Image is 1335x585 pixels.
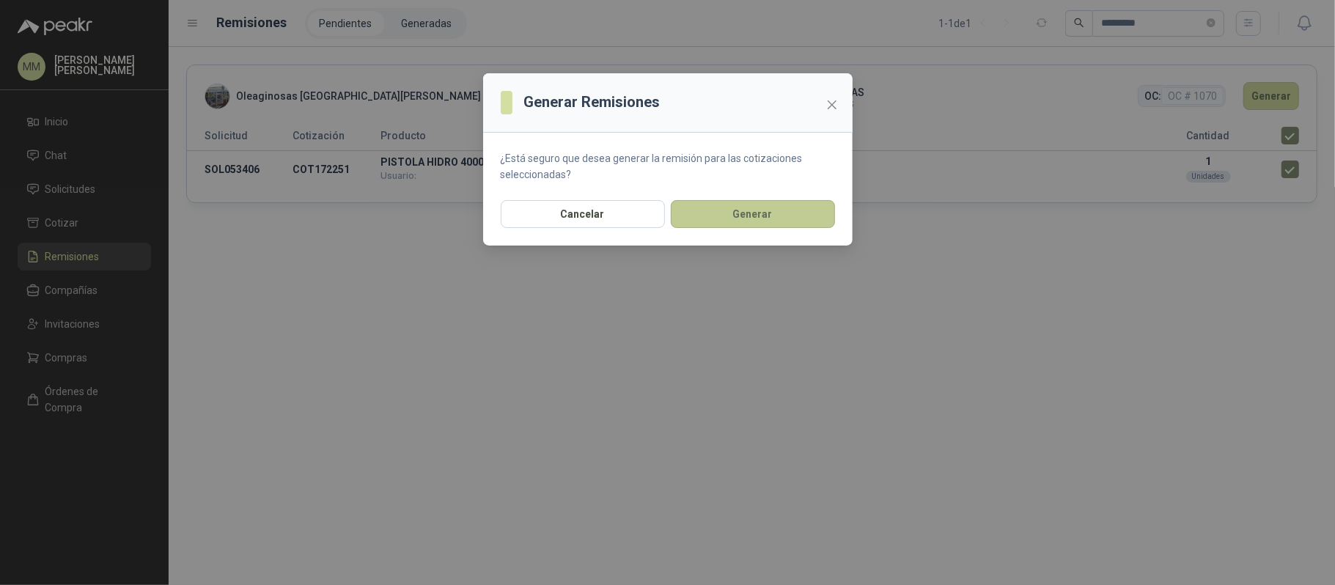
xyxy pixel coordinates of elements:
[826,99,838,111] span: close
[501,150,835,183] p: ¿Está seguro que desea generar la remisión para las cotizaciones seleccionadas?
[820,93,844,117] button: Close
[524,91,661,114] h3: Generar Remisiones
[671,200,835,228] button: Generar
[501,200,665,228] button: Cancelar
